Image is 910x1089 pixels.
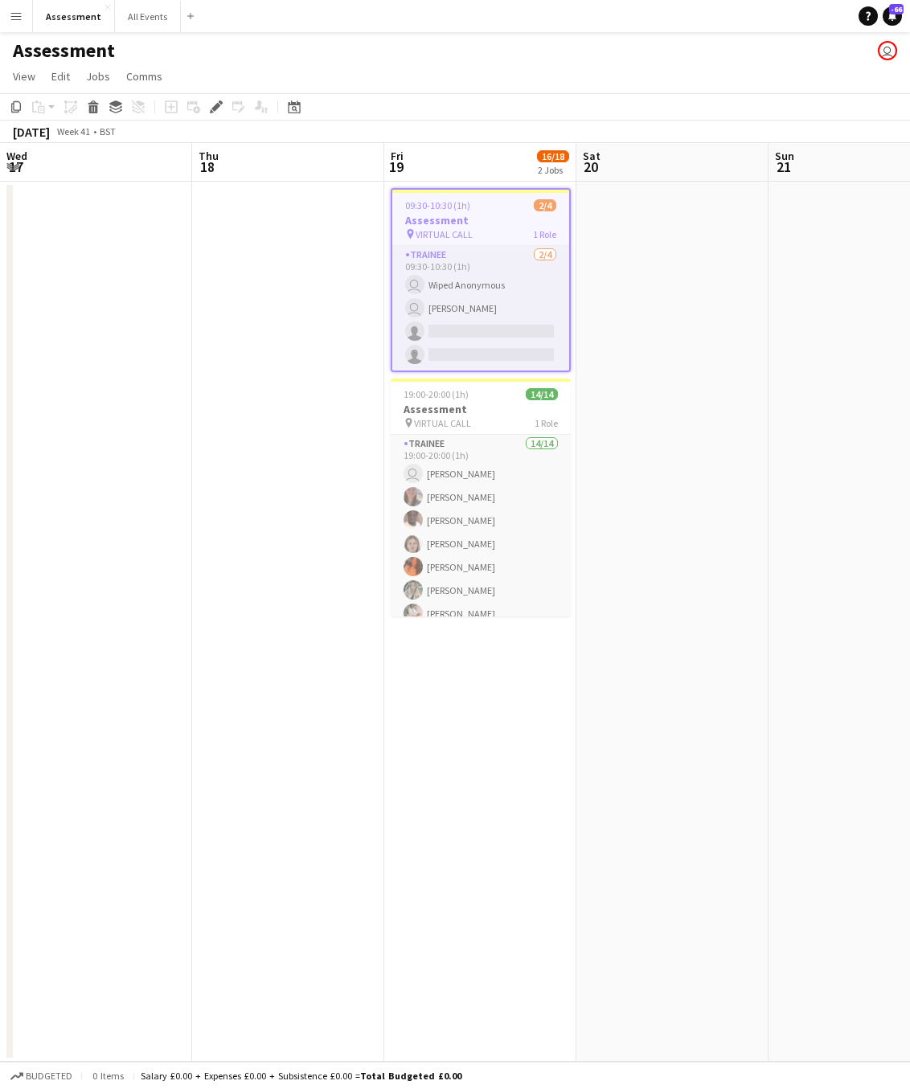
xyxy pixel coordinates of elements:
[405,199,470,211] span: 09:30-10:30 (1h)
[537,150,569,162] span: 16/18
[141,1070,461,1082] div: Salary £0.00 + Expenses £0.00 + Subsistence £0.00 =
[4,158,27,176] span: 17
[416,228,473,240] span: VIRTUAL CALL
[535,417,558,429] span: 1 Role
[8,1067,75,1085] button: Budgeted
[534,199,556,211] span: 2/4
[414,417,471,429] span: VIRTUAL CALL
[196,158,219,176] span: 18
[775,149,794,163] span: Sun
[80,66,117,87] a: Jobs
[88,1070,127,1082] span: 0 items
[889,4,904,14] span: -66
[392,246,569,371] app-card-role: Trainee2/409:30-10:30 (1h) Wiped Anonymous [PERSON_NAME]
[126,69,162,84] span: Comms
[13,39,115,63] h1: Assessment
[360,1070,461,1082] span: Total Budgeted £0.00
[526,388,558,400] span: 14/14
[391,402,571,416] h3: Assessment
[6,149,27,163] span: Wed
[86,69,110,84] span: Jobs
[580,158,601,176] span: 20
[391,149,404,163] span: Fri
[878,41,897,60] app-user-avatar: Nathan W
[115,1,181,32] button: All Events
[388,158,404,176] span: 19
[100,125,116,137] div: BST
[391,435,571,792] app-card-role: Trainee14/1419:00-20:00 (1h) [PERSON_NAME][PERSON_NAME][PERSON_NAME][PERSON_NAME][PERSON_NAME][PE...
[120,66,169,87] a: Comms
[404,388,469,400] span: 19:00-20:00 (1h)
[53,125,93,137] span: Week 41
[6,66,42,87] a: View
[13,124,50,140] div: [DATE]
[773,158,794,176] span: 21
[583,149,601,163] span: Sat
[13,69,35,84] span: View
[45,66,76,87] a: Edit
[392,213,569,227] h3: Assessment
[199,149,219,163] span: Thu
[883,6,902,26] a: -66
[533,228,556,240] span: 1 Role
[51,69,70,84] span: Edit
[26,1071,72,1082] span: Budgeted
[391,379,571,616] app-job-card: 19:00-20:00 (1h)14/14Assessment VIRTUAL CALL1 RoleTrainee14/1419:00-20:00 (1h) [PERSON_NAME][PERS...
[538,164,568,176] div: 2 Jobs
[391,188,571,372] app-job-card: 09:30-10:30 (1h)2/4Assessment VIRTUAL CALL1 RoleTrainee2/409:30-10:30 (1h) Wiped Anonymous [PERSO...
[33,1,115,32] button: Assessment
